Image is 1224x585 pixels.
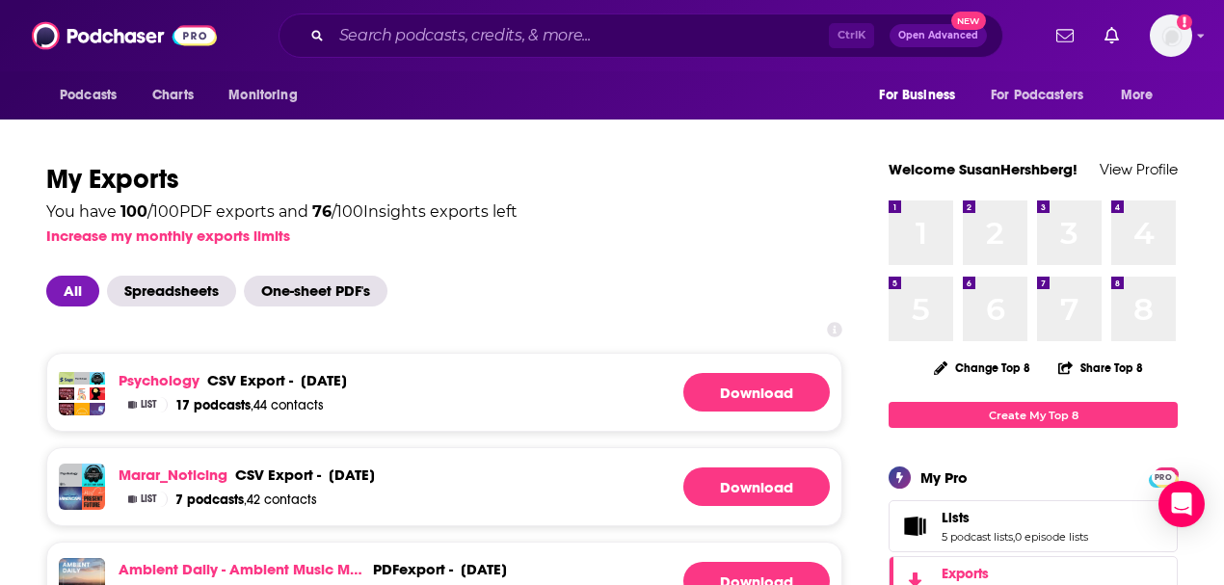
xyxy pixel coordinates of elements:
[207,371,293,389] div: export -
[1152,470,1175,485] span: PRO
[1121,82,1154,109] span: More
[59,372,74,387] img: Sage Psychology & Psychiatry
[889,500,1178,552] span: Lists
[461,560,507,578] p: [DATE]
[59,464,82,487] img: New Books in Psychology
[235,465,321,484] div: export -
[152,82,194,109] span: Charts
[175,492,317,508] a: 7 podcasts,42 contacts
[46,77,142,114] button: open menu
[890,24,987,47] button: Open AdvancedNew
[1150,14,1192,57] span: Logged in as SusanHershberg
[107,276,236,306] span: Spreadsheets
[895,513,934,540] a: Lists
[1152,469,1175,484] a: PRO
[46,276,107,306] button: All
[332,20,829,51] input: Search podcasts, credits, & more...
[373,560,399,578] span: PDF
[683,373,830,412] a: Download
[1158,481,1205,527] div: Open Intercom Messenger
[1015,530,1088,544] a: 0 episode lists
[46,162,842,197] h1: My Exports
[119,371,200,389] a: Psychology
[879,82,955,109] span: For Business
[1049,19,1081,52] a: Show notifications dropdown
[175,397,324,413] a: 17 podcasts,44 contacts
[141,494,157,504] span: List
[1057,349,1144,386] button: Share Top 8
[82,464,105,487] img: The Psychology Podcast
[119,465,227,484] a: Marar_Noticing
[74,403,90,418] img: The Psychology Sisters
[244,276,387,306] span: One-sheet PDF's
[32,17,217,54] img: Podchaser - Follow, Share and Rate Podcasts
[1107,77,1178,114] button: open menu
[207,371,236,389] span: csv
[683,467,830,506] a: Generating File
[301,371,347,389] div: [DATE]
[175,492,244,508] span: 7 podcasts
[942,509,1088,526] a: Lists
[107,276,244,306] button: Spreadsheets
[942,565,989,582] span: Exports
[141,400,157,410] span: List
[175,397,251,413] span: 17 podcasts
[942,530,1013,544] a: 5 podcast lists
[59,487,82,510] img: Sean Carroll's Mindscape: Science, Society, Philosophy, Culture, Arts, and Ideas
[90,372,105,387] img: The Psychology Podcast
[46,204,518,220] div: You have / 100 PDF exports and / 100 Insights exports left
[978,77,1111,114] button: open menu
[1097,19,1127,52] a: Show notifications dropdown
[889,402,1178,428] a: Create My Top 8
[46,276,99,306] span: All
[59,387,74,403] img: Everything's Psychology
[279,13,1003,58] div: Search podcasts, credits, & more...
[312,202,332,221] span: 76
[90,387,105,403] img: Popcorn Psychology
[865,77,979,114] button: open menu
[46,226,290,245] button: Increase my monthly exports limits
[889,160,1078,178] a: Welcome SusanHershberg!
[329,465,375,484] div: [DATE]
[228,82,297,109] span: Monitoring
[1013,530,1015,544] span: ,
[74,372,90,387] img: New Books in Psychology
[829,23,874,48] span: Ctrl K
[898,31,978,40] span: Open Advanced
[235,465,264,484] span: csv
[920,468,968,487] div: My Pro
[74,387,90,403] img: 5 Minute Psychology
[215,77,322,114] button: open menu
[90,403,105,418] img: The Trading Psychology Podcast
[991,82,1083,109] span: For Podcasters
[120,202,147,221] span: 100
[942,509,970,526] span: Lists
[1100,160,1178,178] a: View Profile
[1150,14,1192,57] img: User Profile
[922,356,1042,380] button: Change Top 8
[140,77,205,114] a: Charts
[60,82,117,109] span: Podcasts
[951,12,986,30] span: New
[373,560,453,578] div: export -
[1150,14,1192,57] button: Show profile menu
[1177,14,1192,30] svg: Add a profile image
[244,276,395,306] button: One-sheet PDF's
[59,403,74,418] img: Everything's Psychology
[119,560,365,578] a: Ambient Daily - Ambient Music Mixes
[82,487,105,510] img: Past Present Future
